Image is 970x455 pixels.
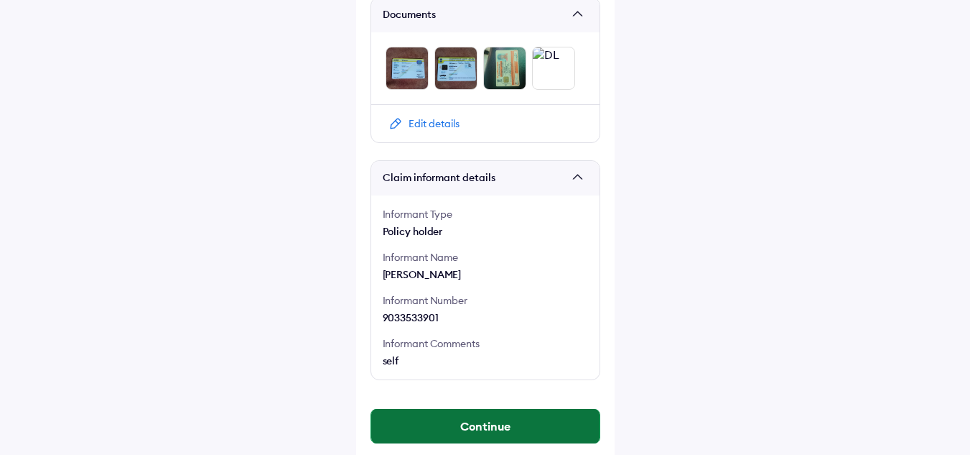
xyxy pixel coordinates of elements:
[383,336,588,351] div: Informant Comments
[532,47,575,90] img: DL
[371,409,600,443] button: Continue
[383,293,588,308] div: Informant Number
[383,224,588,239] div: Policy holder
[383,207,588,221] div: Informant Type
[383,171,566,185] span: Claim informant details
[383,311,588,325] div: 9033533901
[409,116,460,131] div: Edit details
[383,354,588,368] div: self
[386,47,429,90] img: RC
[483,47,526,90] img: DL
[434,47,477,90] img: RC
[383,267,588,282] div: [PERSON_NAME]
[383,250,588,265] div: Informant Name
[383,8,566,22] span: Documents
